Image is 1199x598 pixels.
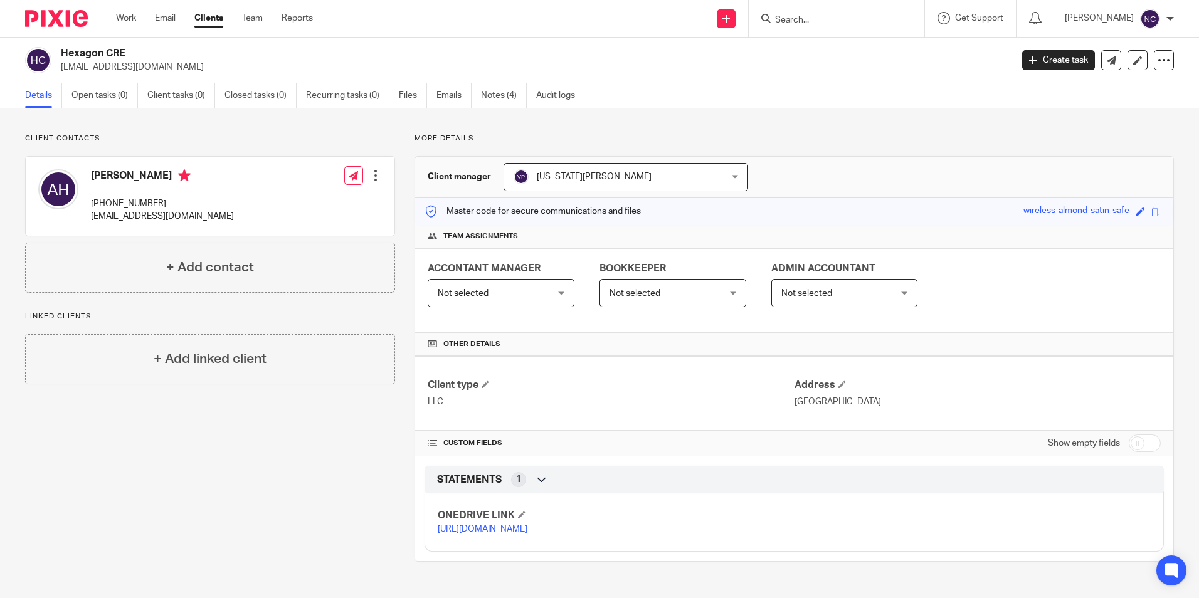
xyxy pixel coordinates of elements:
[91,210,234,223] p: [EMAIL_ADDRESS][DOMAIN_NAME]
[147,83,215,108] a: Client tasks (0)
[71,83,138,108] a: Open tasks (0)
[38,169,78,209] img: svg%3E
[599,263,666,273] span: BOOKKEEPER
[1022,50,1095,70] a: Create task
[194,12,223,24] a: Clients
[25,134,395,144] p: Client contacts
[25,10,88,27] img: Pixie
[306,83,389,108] a: Recurring tasks (0)
[537,172,652,181] span: [US_STATE][PERSON_NAME]
[1065,12,1134,24] p: [PERSON_NAME]
[399,83,427,108] a: Files
[536,83,584,108] a: Audit logs
[178,169,191,182] i: Primary
[481,83,527,108] a: Notes (4)
[516,473,521,486] span: 1
[155,12,176,24] a: Email
[795,396,1161,408] p: [GEOGRAPHIC_DATA]
[437,473,502,486] span: STATEMENTS
[25,312,395,322] p: Linked clients
[955,14,1003,23] span: Get Support
[438,525,527,533] a: [URL][DOMAIN_NAME]
[438,509,794,522] h4: ONEDRIVE LINK
[242,12,263,24] a: Team
[425,205,641,218] p: Master code for secure communications and files
[91,169,234,185] h4: [PERSON_NAME]
[436,83,472,108] a: Emails
[771,263,875,273] span: ADMIN ACCOUNTANT
[1048,437,1120,449] label: Show empty fields
[224,83,297,108] a: Closed tasks (0)
[443,339,500,349] span: Other details
[428,438,794,448] h4: CUSTOM FIELDS
[25,83,62,108] a: Details
[1023,204,1129,219] div: wireless-almond-satin-safe
[443,231,518,241] span: Team assignments
[514,169,529,184] img: svg%3E
[415,134,1174,144] p: More details
[428,379,794,392] h4: Client type
[166,258,254,277] h4: + Add contact
[116,12,136,24] a: Work
[428,170,491,183] h3: Client manager
[1140,9,1160,29] img: svg%3E
[438,289,489,298] span: Not selected
[25,47,51,73] img: svg%3E
[610,289,660,298] span: Not selected
[61,47,815,60] h2: Hexagon CRE
[774,15,887,26] input: Search
[781,289,832,298] span: Not selected
[91,197,234,210] p: [PHONE_NUMBER]
[154,349,267,369] h4: + Add linked client
[61,61,1003,73] p: [EMAIL_ADDRESS][DOMAIN_NAME]
[282,12,313,24] a: Reports
[428,263,541,273] span: ACCONTANT MANAGER
[795,379,1161,392] h4: Address
[428,396,794,408] p: LLC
